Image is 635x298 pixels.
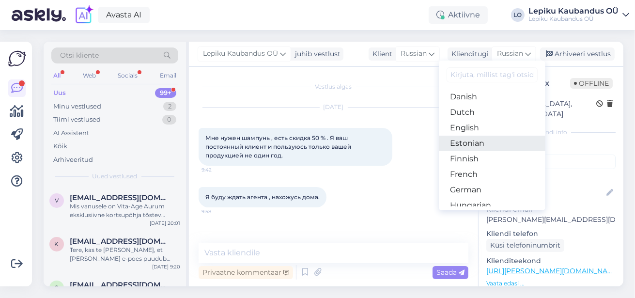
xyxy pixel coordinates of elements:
[162,115,176,125] div: 0
[447,67,538,82] input: Kirjuta, millist tag'i otsid
[486,142,616,153] p: Kliendi tag'id
[98,7,150,23] a: Avasta AI
[205,134,353,159] span: Мне нужен шампунь , есть скидка 50 % . Я ваш постоянный клиент и пользуюсь только вашей продукцие...
[55,240,59,248] span: K
[55,284,59,291] span: s
[163,102,176,111] div: 2
[53,128,89,138] div: AI Assistent
[540,47,615,61] div: Arhiveeri vestlus
[60,50,99,61] span: Otsi kliente
[486,279,616,288] p: Vaata edasi ...
[53,88,66,98] div: Uus
[8,49,26,68] img: Askly Logo
[291,49,341,59] div: juhib vestlust
[53,141,67,151] div: Kõik
[369,49,392,59] div: Klient
[152,263,180,270] div: [DATE] 9:20
[199,82,468,91] div: Vestlus algas
[401,48,427,59] span: Russian
[70,246,180,263] div: Tere, kas te [PERSON_NAME], et [PERSON_NAME] e-poes puudub ostmise [PERSON_NAME]?!?! Mul on toode...
[486,229,616,239] p: Kliendi telefon
[81,69,98,82] div: Web
[570,78,613,89] span: Offline
[486,256,616,266] p: Klienditeekond
[497,48,523,59] span: Russian
[439,182,545,198] a: German
[487,188,604,198] input: Lisa nimi
[439,89,545,105] a: Danish
[439,167,545,182] a: French
[150,220,180,227] div: [DATE] 20:01
[158,69,178,82] div: Email
[74,5,94,25] img: explore-ai
[53,115,101,125] div: Tiimi vestlused
[486,155,616,169] input: Lisa tag
[199,266,293,279] div: Privaatne kommentaar
[439,105,545,120] a: Dutch
[439,151,545,167] a: Finnish
[70,193,170,202] span: virgeaug@gmail.com
[528,7,619,15] div: Lepiku Kaubandus OÜ
[448,49,489,59] div: Klienditugi
[205,193,320,201] span: Я буду ждать агента , нахожусь дома.
[486,128,616,137] div: Kliendi info
[486,173,616,183] p: Kliendi nimi
[486,204,616,215] p: Kliendi email
[511,8,525,22] div: LO
[155,88,176,98] div: 99+
[116,69,139,82] div: Socials
[439,120,545,136] a: English
[486,267,620,275] a: [URL][PERSON_NAME][DOMAIN_NAME]
[70,281,170,289] span: silja.o777@gmail.com
[486,215,616,225] p: [PERSON_NAME][EMAIL_ADDRESS][DOMAIN_NAME]
[201,166,238,173] span: 9:42
[486,239,564,252] div: Küsi telefoninumbrit
[199,103,468,111] div: [DATE]
[53,155,93,165] div: Arhiveeritud
[203,48,278,59] span: Lepiku Kaubandus OÜ
[70,237,170,246] span: Kertu.v@hotmail.com
[93,172,138,181] span: Uued vestlused
[201,208,238,215] span: 9:58
[439,136,545,151] a: Estonian
[528,15,619,23] div: Lepiku Kaubandus OÜ
[436,268,465,277] span: Saada
[55,197,59,204] span: v
[53,102,101,111] div: Minu vestlused
[429,6,488,24] div: Aktiivne
[51,69,62,82] div: All
[70,202,180,220] div: Mis vanusele on Vita-Age Aurum eksklusiivne kortsupõhja tõstev näokreem küpsele nahale ?
[439,198,545,213] a: Hungarian
[528,7,629,23] a: Lepiku Kaubandus OÜLepiku Kaubandus OÜ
